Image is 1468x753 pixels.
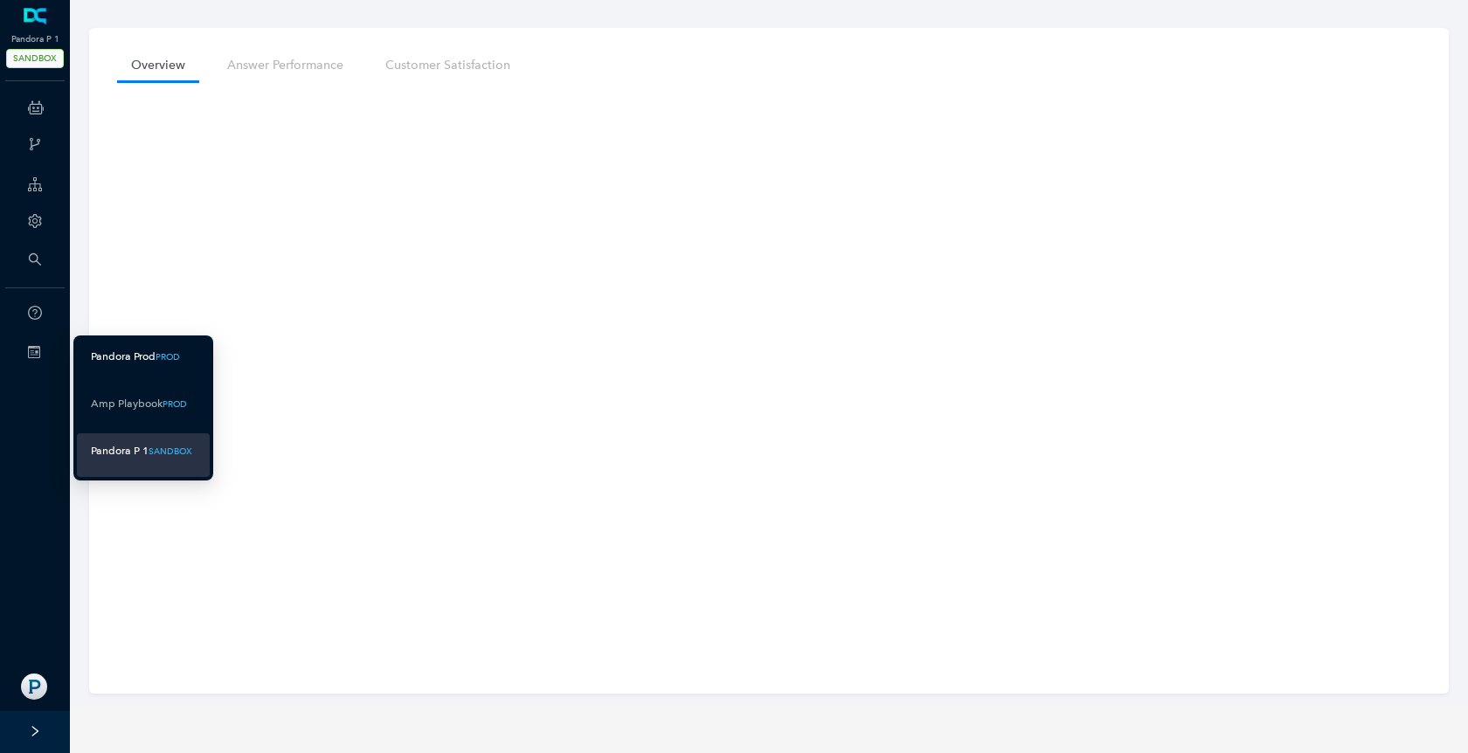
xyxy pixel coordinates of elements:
[213,49,357,81] a: Answer Performance
[163,397,187,411] div: PROD
[371,49,524,81] a: Customer Satisfaction
[28,252,42,266] span: search
[28,306,42,320] span: question-circle
[6,49,64,68] span: SANDBOX
[156,350,180,363] div: PROD
[28,214,42,228] span: setting
[28,137,42,151] span: branches
[117,49,199,81] a: Overview
[91,440,149,462] div: Pandora P 1
[117,81,1421,690] iframe: iframe
[21,674,47,700] img: 2245c3f1d8d0bf3af50bf22befedf792
[91,393,163,415] div: Amp Playbook
[149,445,192,458] div: SANDBOX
